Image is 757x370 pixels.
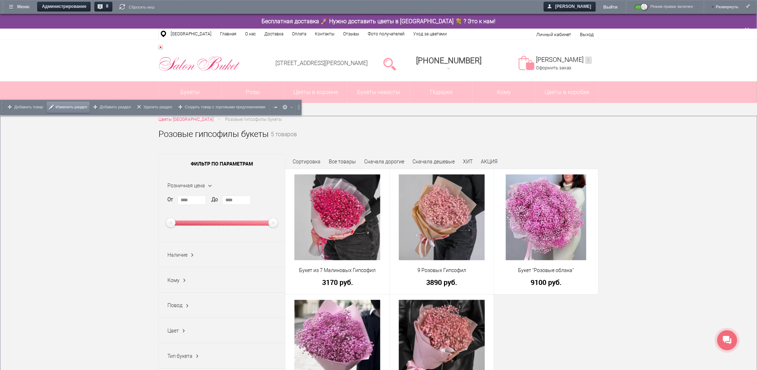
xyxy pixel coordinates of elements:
[347,82,410,103] a: Букеты невесты
[167,302,182,308] span: Повод
[506,174,586,260] img: Букет "Розовые облака"
[363,29,409,39] a: Фото получателей
[158,18,599,25] div: Двойной щелчок - Редактировать область как text
[275,60,368,66] a: [STREET_ADDRESS][PERSON_NAME]
[47,100,88,115] a: Изменить раздел
[339,29,363,39] a: Отзывы
[159,155,285,173] span: Фильтр по параметрам
[364,159,404,164] a: Сначала дорогие
[499,278,594,286] a: 9100 руб.
[293,159,321,164] span: Сортировка
[604,2,618,13] a: Выйти
[38,2,91,12] span: Администрирование
[6,100,44,115] a: Добавить товар
[412,159,455,164] a: Сначала дешевые
[585,56,592,64] ins: 1
[536,82,598,103] a: Цветы в коробке
[473,82,536,103] span: Кому
[216,29,241,39] a: Главная
[412,54,486,74] div: Двойной щелчок - Редактировать пункты меню.
[158,116,214,123] a: Цветы [GEOGRAPHIC_DATA]
[410,82,473,103] a: Подарки
[167,353,192,359] span: Тип букета
[135,100,174,115] a: Удалить раздел
[241,29,260,39] a: О нас
[167,196,173,203] label: От
[580,32,594,37] a: Выход
[100,100,131,114] span: Добавить раздел
[37,2,91,12] a: Администрирование
[159,82,221,103] a: Букеты
[395,267,489,274] a: 9 Розовых Гипсофил
[399,174,485,260] img: 9 Розовых Гипсофил
[176,100,267,115] a: Создать товар с торговыми предложениями
[222,82,284,103] a: Розы
[260,29,288,39] a: Доставка
[119,4,155,11] a: Сбросить кеш
[211,196,218,203] label: До
[166,29,216,39] a: [GEOGRAPHIC_DATA]
[634,4,696,13] a: Режим правкивключен
[536,56,592,64] a: [PERSON_NAME]1
[271,132,297,149] small: 5 товаров
[481,159,498,164] a: АКЦИЯ
[167,277,180,283] span: Кому
[716,2,739,8] span: Развернуть
[143,100,172,114] span: Удалить раздел
[390,169,494,294] div: Двойной щелчок - Изменить товар
[536,32,571,37] a: Личный кабинет
[290,267,385,274] a: Букет из 7 Малиновых Гипсофил
[129,4,155,10] span: Сбросить кеш
[94,2,113,12] a: 8
[56,100,87,114] span: Изменить раздел
[536,65,572,70] a: Оформить заказ
[6,2,34,12] a: Меню
[285,169,390,294] div: Двойной щелчок - Изменить товар
[167,252,187,258] span: Наличие
[158,128,269,140] h1: Розовые гипсофилы букеты
[494,169,598,294] div: Двойной щелчок - Изменить товар
[311,29,339,39] a: Контакты
[158,117,214,122] span: Цветы [GEOGRAPHIC_DATA]
[463,159,473,164] a: ХИТ
[329,159,356,164] a: Все товары
[288,29,311,39] a: Оплата
[544,2,596,12] a: [PERSON_NAME]
[290,278,385,286] a: 3170 руб.
[158,54,240,73] img: Цветы Нижний Новгород
[225,117,282,122] span: Розовые гипсофилы букеты
[294,174,380,260] img: Букет из 7 Малиновых Гипсофил
[412,54,486,74] a: [PHONE_NUMBER]
[91,100,132,115] a: Добавить раздел
[409,29,451,39] a: Уход за цветами
[158,29,451,39] ul: Двойной щелчок - Редактировать пункты меню
[103,2,113,12] span: 8
[14,100,43,114] span: Добавить товар
[545,2,596,12] span: [PERSON_NAME]
[678,5,696,9] span: включен
[185,100,265,114] span: Создать товар с торговыми предложениями
[395,278,489,286] a: 3890 руб.
[284,82,347,103] a: Цветы в корзине
[7,2,34,13] span: Меню
[167,183,205,188] span: Розничная цена
[532,29,599,39] div: Двойной щелчок - Редактировать параметры компонента
[517,45,592,82] div: Двойной щелчок - Редактировать параметры компонента
[158,45,240,82] div: Двойной щелчок - Редактировать как text
[716,2,739,11] a: Развернуть
[651,4,677,13] span: Режим правки
[499,267,594,274] a: Букет "Розовые облака"
[167,328,179,334] span: Цвет
[416,56,482,65] span: [PHONE_NUMBER]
